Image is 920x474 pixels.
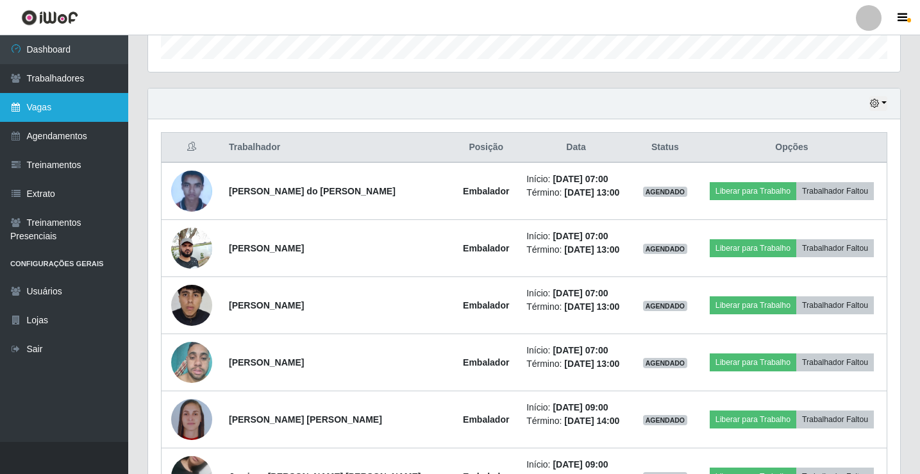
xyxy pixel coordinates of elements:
[553,231,608,241] time: [DATE] 07:00
[463,186,509,196] strong: Embalador
[796,296,874,314] button: Trabalhador Faltou
[526,401,626,414] li: Início:
[171,399,212,440] img: 1705009290987.jpeg
[526,243,626,257] li: Término:
[710,296,796,314] button: Liberar para Trabalho
[221,133,453,163] th: Trabalhador
[796,353,874,371] button: Trabalhador Faltou
[564,416,619,426] time: [DATE] 14:00
[553,174,608,184] time: [DATE] 07:00
[553,288,608,298] time: [DATE] 07:00
[463,357,509,368] strong: Embalador
[564,244,619,255] time: [DATE] 13:00
[643,358,688,368] span: AGENDADO
[643,301,688,311] span: AGENDADO
[526,344,626,357] li: Início:
[519,133,633,163] th: Data
[564,359,619,369] time: [DATE] 13:00
[229,243,304,253] strong: [PERSON_NAME]
[553,345,608,355] time: [DATE] 07:00
[526,173,626,186] li: Início:
[171,260,212,351] img: 1733491183363.jpeg
[633,133,697,163] th: Status
[463,300,509,310] strong: Embalador
[229,300,304,310] strong: [PERSON_NAME]
[643,187,688,197] span: AGENDADO
[21,10,78,26] img: CoreUI Logo
[229,357,304,368] strong: [PERSON_NAME]
[229,414,382,425] strong: [PERSON_NAME] [PERSON_NAME]
[526,458,626,471] li: Início:
[710,353,796,371] button: Liberar para Trabalho
[643,415,688,425] span: AGENDADO
[564,301,619,312] time: [DATE] 13:00
[796,411,874,428] button: Trabalhador Faltou
[463,243,509,253] strong: Embalador
[710,182,796,200] button: Liberar para Trabalho
[710,411,796,428] button: Liberar para Trabalho
[796,239,874,257] button: Trabalhador Faltou
[171,165,212,218] img: 1673386012464.jpeg
[553,459,608,470] time: [DATE] 09:00
[453,133,519,163] th: Posição
[171,221,212,275] img: 1702417487415.jpeg
[697,133,887,163] th: Opções
[526,186,626,199] li: Término:
[526,287,626,300] li: Início:
[463,414,509,425] strong: Embalador
[526,300,626,314] li: Término:
[710,239,796,257] button: Liberar para Trabalho
[564,187,619,198] time: [DATE] 13:00
[796,182,874,200] button: Trabalhador Faltou
[553,402,608,412] time: [DATE] 09:00
[229,186,396,196] strong: [PERSON_NAME] do [PERSON_NAME]
[526,414,626,428] li: Término:
[526,230,626,243] li: Início:
[526,357,626,371] li: Término:
[643,244,688,254] span: AGENDADO
[171,335,212,390] img: 1748551724527.jpeg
